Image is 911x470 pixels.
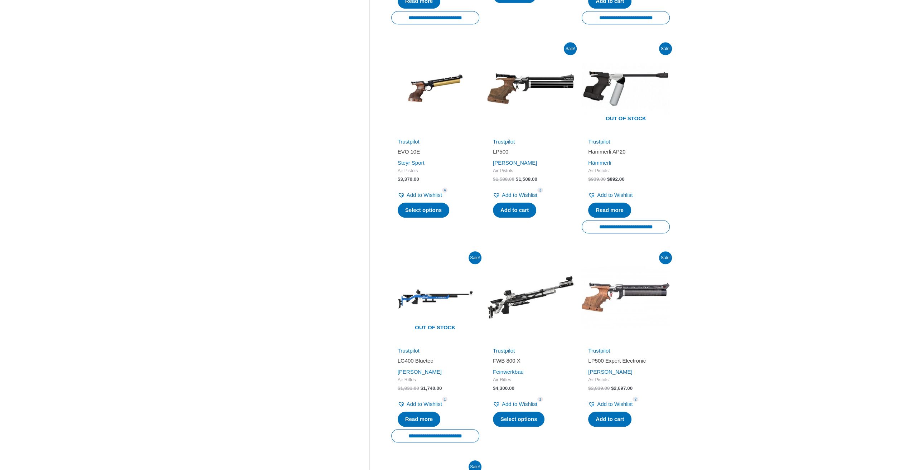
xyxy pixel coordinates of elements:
span: $ [398,386,401,391]
span: 1 [537,397,543,402]
img: LG400 Bluetec [391,253,479,341]
span: Air Pistols [588,377,663,383]
a: Add to Wishlist [398,399,442,409]
a: Feinwerkbau [493,369,524,375]
a: Steyr Sport [398,160,425,166]
span: Add to Wishlist [502,192,537,198]
bdi: 939.00 [588,176,606,182]
h2: LG400 Bluetec [398,357,473,364]
span: 1 [442,397,448,402]
a: Trustpilot [493,139,515,145]
a: Add to Wishlist [588,190,633,200]
span: Air Rifles [493,377,568,383]
a: Trustpilot [588,348,610,354]
bdi: 3,370.00 [398,176,419,182]
img: LP500 Economy [486,44,575,132]
span: Air Rifles [398,377,473,383]
h2: FWB 800 X [493,357,568,364]
a: Add to Wishlist [398,190,442,200]
a: Select options for “FWB 800 X” [493,412,545,427]
a: EVO 10E [398,148,473,158]
span: Air Pistols [493,168,568,174]
span: Add to Wishlist [597,192,633,198]
a: Add to cart: “LP500 Expert Electronic” [588,412,631,427]
img: FWB 800 X [486,253,575,341]
a: LP500 Expert Electronic [588,357,663,367]
a: LP500 [493,148,568,158]
bdi: 2,839.00 [588,386,610,391]
span: Sale! [469,251,481,264]
a: [PERSON_NAME] [588,369,632,375]
a: [PERSON_NAME] [398,369,442,375]
a: Out of stock [391,253,479,341]
a: Add to Wishlist [493,190,537,200]
span: Air Pistols [398,168,473,174]
a: Add to Wishlist [588,399,633,409]
span: Add to Wishlist [407,192,442,198]
a: Read more about “Hammerli AP20” [588,203,631,218]
span: Sale! [659,251,672,264]
span: Add to Wishlist [597,401,633,407]
span: Sale! [564,42,577,55]
bdi: 4,300.00 [493,386,514,391]
bdi: 1,508.00 [516,176,537,182]
span: Out of stock [587,111,664,127]
a: Trustpilot [493,348,515,354]
span: $ [420,386,423,391]
bdi: 892.00 [607,176,625,182]
span: $ [398,176,401,182]
a: Hammerli AP20 [588,148,663,158]
a: Trustpilot [588,139,610,145]
img: Steyr EVO 10E [391,44,479,132]
a: Read more about “LG400 Bluetec” [398,412,441,427]
span: $ [588,176,591,182]
span: Out of stock [397,320,474,336]
a: Add to Wishlist [493,399,537,409]
bdi: 1,831.00 [398,386,419,391]
a: Trustpilot [398,139,420,145]
a: [PERSON_NAME] [493,160,537,166]
bdi: 1,740.00 [420,386,442,391]
a: LG400 Bluetec [398,357,473,367]
span: Sale! [659,42,672,55]
a: FWB 800 X [493,357,568,367]
a: Select options for “EVO 10E” [398,203,450,218]
span: 3 [537,188,543,193]
a: Add to cart: “LP500” [493,203,536,218]
span: Add to Wishlist [407,401,442,407]
span: $ [493,386,496,391]
a: Hämmerli [588,160,611,166]
h2: LP500 [493,148,568,155]
h2: LP500 Expert Electronic [588,357,663,364]
bdi: 1,588.00 [493,176,514,182]
a: Trustpilot [398,348,420,354]
span: $ [516,176,519,182]
h2: EVO 10E [398,148,473,155]
h2: Hammerli AP20 [588,148,663,155]
span: 4 [442,188,448,193]
img: Hammerli AP20 [582,44,670,132]
span: $ [611,386,614,391]
span: $ [607,176,610,182]
span: Add to Wishlist [502,401,537,407]
span: 2 [633,397,638,402]
span: Air Pistols [588,168,663,174]
bdi: 2,697.00 [611,386,633,391]
a: Out of stock [582,44,670,132]
img: LP500 Expert Electronic [582,253,670,341]
span: $ [493,176,496,182]
span: $ [588,386,591,391]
